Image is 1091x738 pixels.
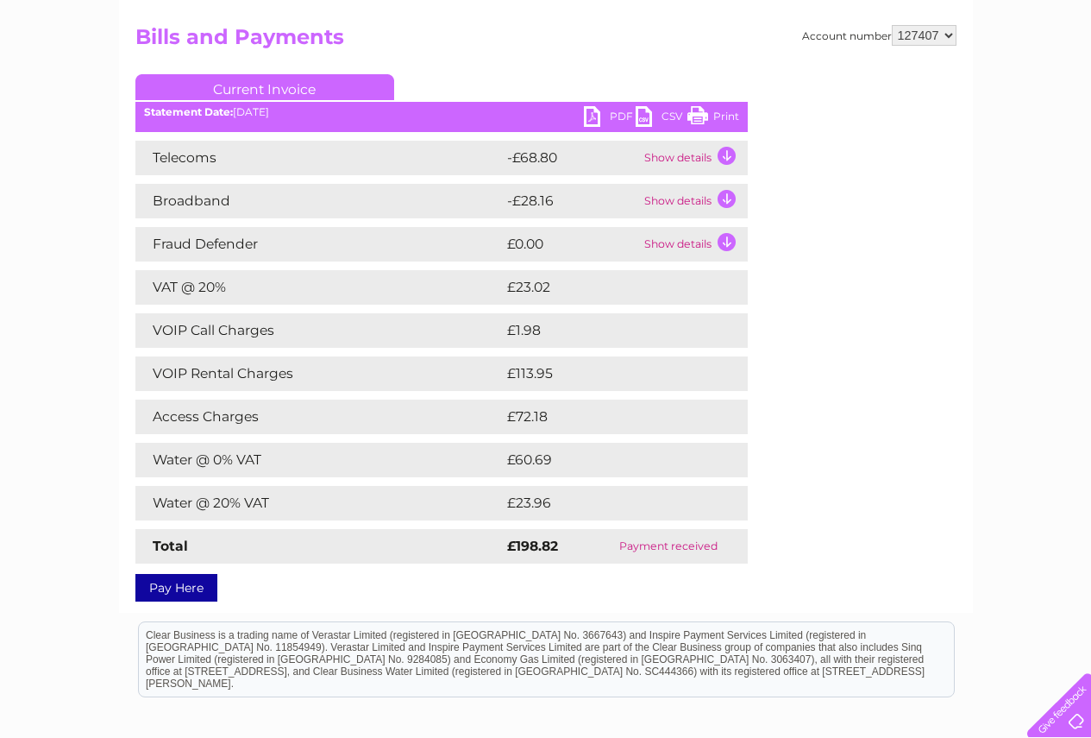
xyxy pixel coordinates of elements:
[503,270,712,305] td: £23.02
[787,73,820,86] a: Water
[503,486,713,520] td: £23.96
[135,227,503,262] td: Fraud Defender
[831,73,868,86] a: Energy
[503,443,714,477] td: £60.69
[879,73,931,86] a: Telecoms
[766,9,885,30] a: 0333 014 3131
[38,45,126,98] img: logo.png
[135,106,748,118] div: [DATE]
[640,227,748,262] td: Show details
[135,25,956,58] h2: Bills and Payments
[640,184,748,218] td: Show details
[144,105,233,118] b: Statement Date:
[135,356,503,391] td: VOIP Rental Charges
[153,538,188,554] strong: Total
[1034,73,1075,86] a: Log out
[135,486,503,520] td: Water @ 20% VAT
[802,25,956,46] div: Account number
[640,141,748,175] td: Show details
[135,270,503,305] td: VAT @ 20%
[503,356,714,391] td: £113.95
[976,73,1019,86] a: Contact
[590,529,747,564] td: Payment received
[636,106,687,131] a: CSV
[941,73,966,86] a: Blog
[135,184,503,218] td: Broadband
[135,443,503,477] td: Water @ 0% VAT
[503,141,640,175] td: -£68.80
[507,538,558,554] strong: £198.82
[584,106,636,131] a: PDF
[135,141,503,175] td: Telecoms
[135,400,503,434] td: Access Charges
[503,400,712,434] td: £72.18
[503,184,640,218] td: -£28.16
[135,574,217,602] a: Pay Here
[135,313,503,348] td: VOIP Call Charges
[139,9,954,84] div: Clear Business is a trading name of Verastar Limited (registered in [GEOGRAPHIC_DATA] No. 3667643...
[503,227,640,262] td: £0.00
[687,106,739,131] a: Print
[135,74,394,100] a: Current Invoice
[503,313,706,348] td: £1.98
